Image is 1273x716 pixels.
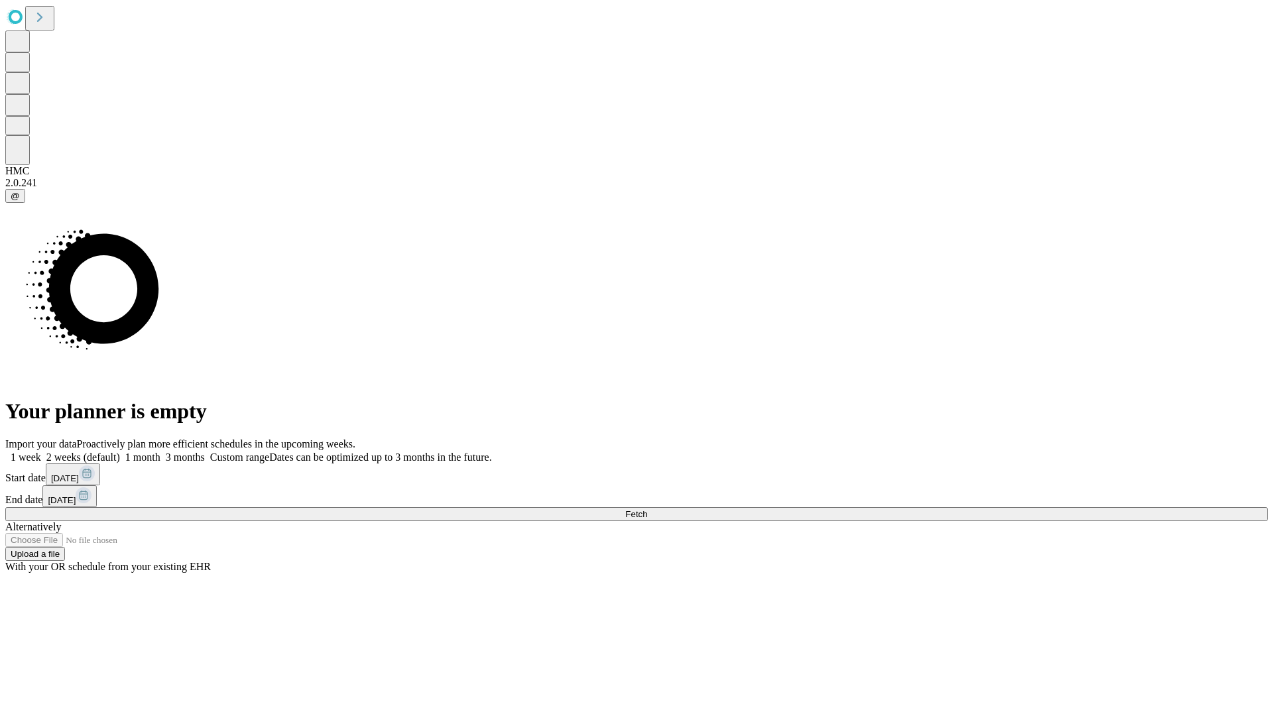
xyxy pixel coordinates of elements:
[48,495,76,505] span: [DATE]
[42,485,97,507] button: [DATE]
[5,438,77,449] span: Import your data
[210,451,269,463] span: Custom range
[51,473,79,483] span: [DATE]
[5,177,1268,189] div: 2.0.241
[269,451,491,463] span: Dates can be optimized up to 3 months in the future.
[5,561,211,572] span: With your OR schedule from your existing EHR
[625,509,647,519] span: Fetch
[5,547,65,561] button: Upload a file
[5,463,1268,485] div: Start date
[77,438,355,449] span: Proactively plan more efficient schedules in the upcoming weeks.
[5,399,1268,424] h1: Your planner is empty
[46,463,100,485] button: [DATE]
[125,451,160,463] span: 1 month
[5,521,61,532] span: Alternatively
[11,451,41,463] span: 1 week
[166,451,205,463] span: 3 months
[11,191,20,201] span: @
[46,451,120,463] span: 2 weeks (default)
[5,189,25,203] button: @
[5,165,1268,177] div: HMC
[5,507,1268,521] button: Fetch
[5,485,1268,507] div: End date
